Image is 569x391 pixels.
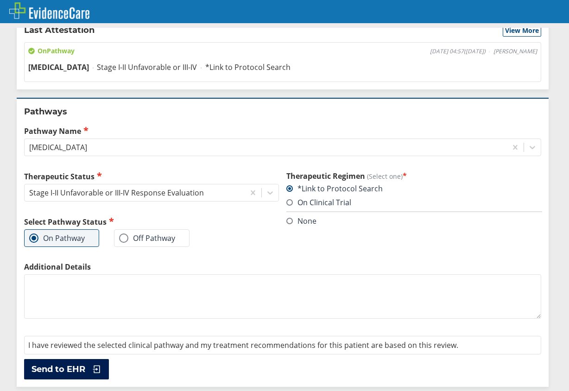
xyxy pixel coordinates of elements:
[24,25,95,37] h2: Last Attestation
[24,359,109,379] button: Send to EHR
[32,364,85,375] span: Send to EHR
[24,126,541,136] label: Pathway Name
[24,106,541,117] h2: Pathways
[430,48,486,55] span: [DATE] 04:57 ( [DATE] )
[286,183,383,194] label: *Link to Protocol Search
[286,216,316,226] label: None
[505,26,539,35] span: View More
[493,48,537,55] span: [PERSON_NAME]
[24,216,279,227] h2: Select Pathway Status
[205,62,291,72] span: *Link to Protocol Search
[367,172,403,181] span: (Select one)
[503,25,541,37] button: View More
[286,171,541,181] h3: Therapeutic Regimen
[9,2,89,19] img: EvidenceCare
[24,262,541,272] label: Additional Details
[24,171,279,182] label: Therapeutic Status
[29,188,204,198] div: Stage I-II Unfavorable or III-IV Response Evaluation
[29,233,85,243] label: On Pathway
[28,62,89,72] span: [MEDICAL_DATA]
[97,62,197,72] span: Stage I-II Unfavorable or III-IV
[286,197,351,208] label: On Clinical Trial
[28,340,458,350] span: I have reviewed the selected clinical pathway and my treatment recommendations for this patient a...
[28,46,75,56] span: On Pathway
[119,233,175,243] label: Off Pathway
[29,142,87,152] div: [MEDICAL_DATA]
